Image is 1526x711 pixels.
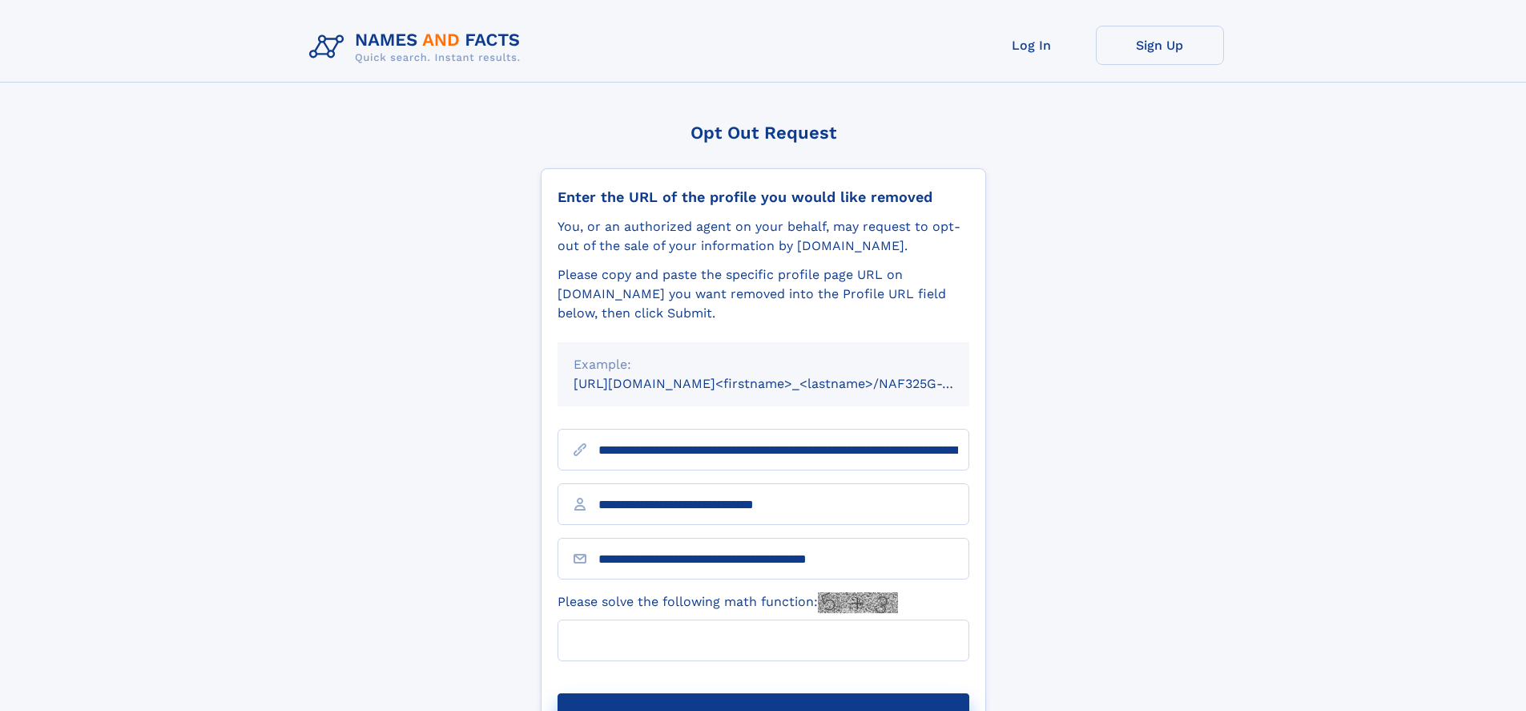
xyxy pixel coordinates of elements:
small: [URL][DOMAIN_NAME]<firstname>_<lastname>/NAF325G-xxxxxxxx [574,376,1000,391]
img: Logo Names and Facts [303,26,533,69]
div: Enter the URL of the profile you would like removed [558,188,969,206]
div: Please copy and paste the specific profile page URL on [DOMAIN_NAME] you want removed into the Pr... [558,265,969,323]
a: Sign Up [1096,26,1224,65]
label: Please solve the following math function: [558,592,898,613]
div: Opt Out Request [541,123,986,143]
a: Log In [968,26,1096,65]
div: You, or an authorized agent on your behalf, may request to opt-out of the sale of your informatio... [558,217,969,256]
div: Example: [574,355,953,374]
